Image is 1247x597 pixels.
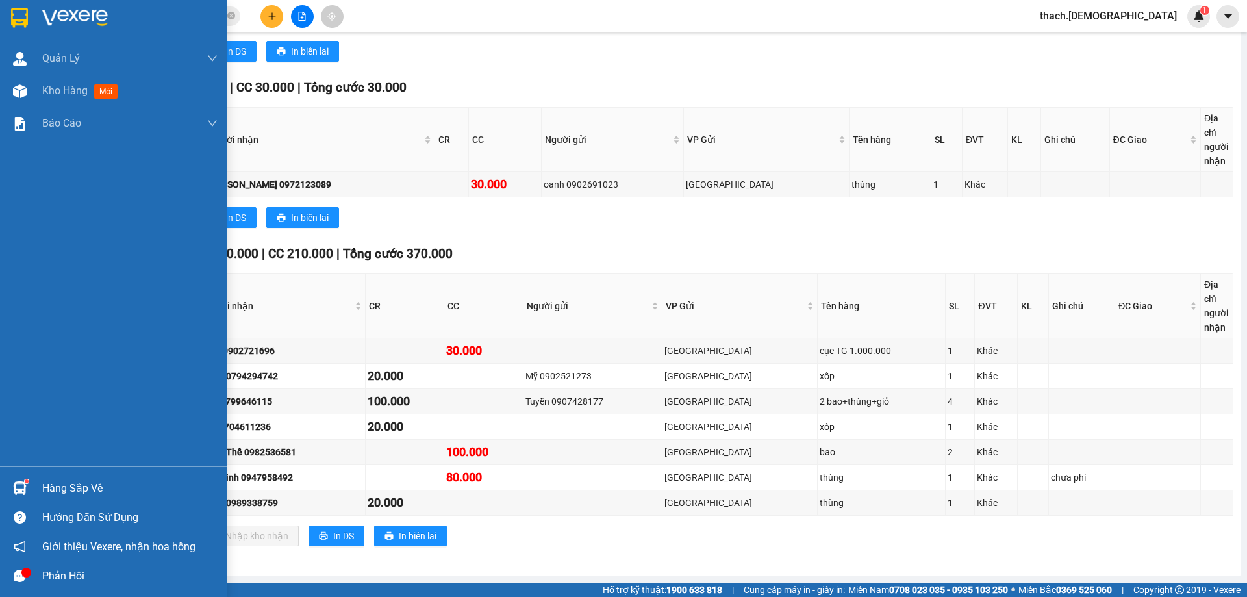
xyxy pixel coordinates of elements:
[1118,299,1187,313] span: ĐC Giao
[207,53,218,64] span: down
[1049,274,1116,338] th: Ghi chú
[1008,108,1040,172] th: KL
[664,470,815,485] div: [GEOGRAPHIC_DATA]
[732,583,734,597] span: |
[277,213,286,223] span: printer
[1216,5,1239,28] button: caret-down
[977,420,1015,434] div: Khác
[687,133,836,147] span: VP Gửi
[194,246,258,261] span: CR 160.000
[209,133,422,147] span: Người nhận
[1122,583,1124,597] span: |
[42,115,81,131] span: Báo cáo
[662,490,818,516] td: Sài Gòn
[1222,10,1234,22] span: caret-down
[266,207,339,228] button: printerIn biên lai
[42,479,218,498] div: Hàng sắp về
[662,440,818,465] td: Sài Gòn
[319,531,328,542] span: printer
[227,12,235,19] span: close-circle
[1018,583,1112,597] span: Miền Bắc
[664,344,815,358] div: [GEOGRAPHIC_DATA]
[268,12,277,21] span: plus
[236,80,294,95] span: CC 30.000
[225,44,246,58] span: In DS
[444,274,523,338] th: CC
[343,246,453,261] span: Tổng cước 370.000
[321,5,344,28] button: aim
[446,443,520,461] div: 100.000
[435,108,469,172] th: CR
[948,369,972,383] div: 1
[977,344,1015,358] div: Khác
[14,511,26,524] span: question-circle
[336,246,340,261] span: |
[201,207,257,228] button: printerIn DS
[664,420,815,434] div: [GEOGRAPHIC_DATA]
[368,392,442,411] div: 100.000
[948,470,972,485] div: 1
[848,583,1008,597] span: Miền Nam
[662,414,818,440] td: Sài Gòn
[1113,133,1187,147] span: ĐC Giao
[11,8,28,28] img: logo-vxr
[820,394,943,409] div: 2 bao+thùng+giỏ
[446,468,520,487] div: 80.000
[1056,585,1112,595] strong: 0369 525 060
[446,342,520,360] div: 30.000
[662,338,818,364] td: Sài Gòn
[42,539,195,555] span: Giới thiệu Vexere, nhận hoa hồng
[664,394,815,409] div: [GEOGRAPHIC_DATA]
[820,496,943,510] div: thùng
[527,299,649,313] span: Người gửi
[291,44,329,58] span: In biên lai
[204,299,352,313] span: Người nhận
[1202,6,1207,15] span: 1
[309,526,364,546] button: printerIn DS
[25,479,29,483] sup: 1
[203,420,363,434] div: thơ 0704611236
[1204,277,1229,335] div: Địa chỉ người nhận
[291,210,329,225] span: In biên lai
[368,367,442,385] div: 20.000
[42,566,218,586] div: Phản hồi
[662,465,818,490] td: Sài Gòn
[664,369,815,383] div: [GEOGRAPHIC_DATA]
[1011,587,1015,592] span: ⚪️
[203,445,363,459] div: Ngọc Thể 0982536581
[664,496,815,510] div: [GEOGRAPHIC_DATA]
[230,80,233,95] span: |
[1029,8,1187,24] span: thach.[DEMOGRAPHIC_DATA]
[268,246,333,261] span: CC 210.000
[1041,108,1110,172] th: Ghi chú
[469,108,541,172] th: CC
[946,274,975,338] th: SL
[368,418,442,436] div: 20.000
[304,80,407,95] span: Tổng cước 30.000
[666,585,722,595] strong: 1900 633 818
[964,177,1005,192] div: Khác
[545,133,670,147] span: Người gửi
[374,526,447,546] button: printerIn biên lai
[42,84,88,97] span: Kho hàng
[384,531,394,542] span: printer
[948,394,972,409] div: 4
[686,177,847,192] div: [GEOGRAPHIC_DATA]
[333,529,354,543] span: In DS
[820,420,943,434] div: xốp
[291,5,314,28] button: file-add
[666,299,804,313] span: VP Gửi
[203,470,363,485] div: chị Trinh 0947958492
[662,364,818,389] td: Sài Gòn
[208,177,433,192] div: [PERSON_NAME] 0972123089
[14,570,26,582] span: message
[603,583,722,597] span: Hỗ trợ kỹ thuật:
[977,496,1015,510] div: Khác
[14,540,26,553] span: notification
[13,52,27,66] img: warehouse-icon
[977,470,1015,485] div: Khác
[664,445,815,459] div: [GEOGRAPHIC_DATA]
[203,369,363,383] div: hằng 0794294742
[227,10,235,23] span: close-circle
[820,470,943,485] div: thùng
